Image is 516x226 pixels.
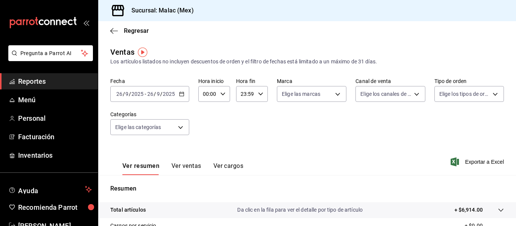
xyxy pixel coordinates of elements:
button: open_drawer_menu [83,20,89,26]
div: navigation tabs [122,162,243,175]
h3: Sucursal: Malac (Mex) [125,6,194,15]
a: Pregunta a Parrot AI [5,55,93,63]
button: Ver ventas [171,162,201,175]
span: Elige las marcas [282,90,320,98]
div: Ventas [110,46,134,58]
span: Elige los canales de venta [360,90,411,98]
input: -- [125,91,129,97]
button: Regresar [110,27,149,34]
button: Pregunta a Parrot AI [8,45,93,61]
label: Tipo de orden [434,78,504,84]
span: Facturación [18,132,92,142]
label: Categorías [110,112,189,117]
p: Da clic en la fila para ver el detalle por tipo de artículo [237,206,363,214]
button: Ver cargos [213,162,244,175]
label: Hora fin [236,78,268,84]
span: Recomienda Parrot [18,202,92,212]
p: + $6,914.00 [454,206,483,214]
span: - [145,91,146,97]
span: Personal [18,113,92,123]
div: Los artículos listados no incluyen descuentos de orden y el filtro de fechas está limitado a un m... [110,58,504,66]
span: / [129,91,131,97]
span: Regresar [124,27,149,34]
span: / [160,91,162,97]
input: -- [116,91,123,97]
span: Elige los tipos de orden [439,90,490,98]
label: Canal de venta [355,78,425,84]
label: Fecha [110,78,189,84]
span: Ayuda [18,185,82,194]
span: / [123,91,125,97]
p: Total artículos [110,206,146,214]
span: Reportes [18,76,92,86]
span: Inventarios [18,150,92,160]
span: / [154,91,156,97]
input: ---- [162,91,175,97]
input: ---- [131,91,144,97]
input: -- [156,91,160,97]
label: Marca [277,78,346,84]
input: -- [147,91,154,97]
button: Exportar a Excel [452,157,504,166]
p: Resumen [110,184,504,193]
span: Pregunta a Parrot AI [20,49,81,57]
span: Elige las categorías [115,123,161,131]
button: Ver resumen [122,162,159,175]
label: Hora inicio [198,78,230,84]
span: Menú [18,95,92,105]
img: Tooltip marker [138,48,147,57]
